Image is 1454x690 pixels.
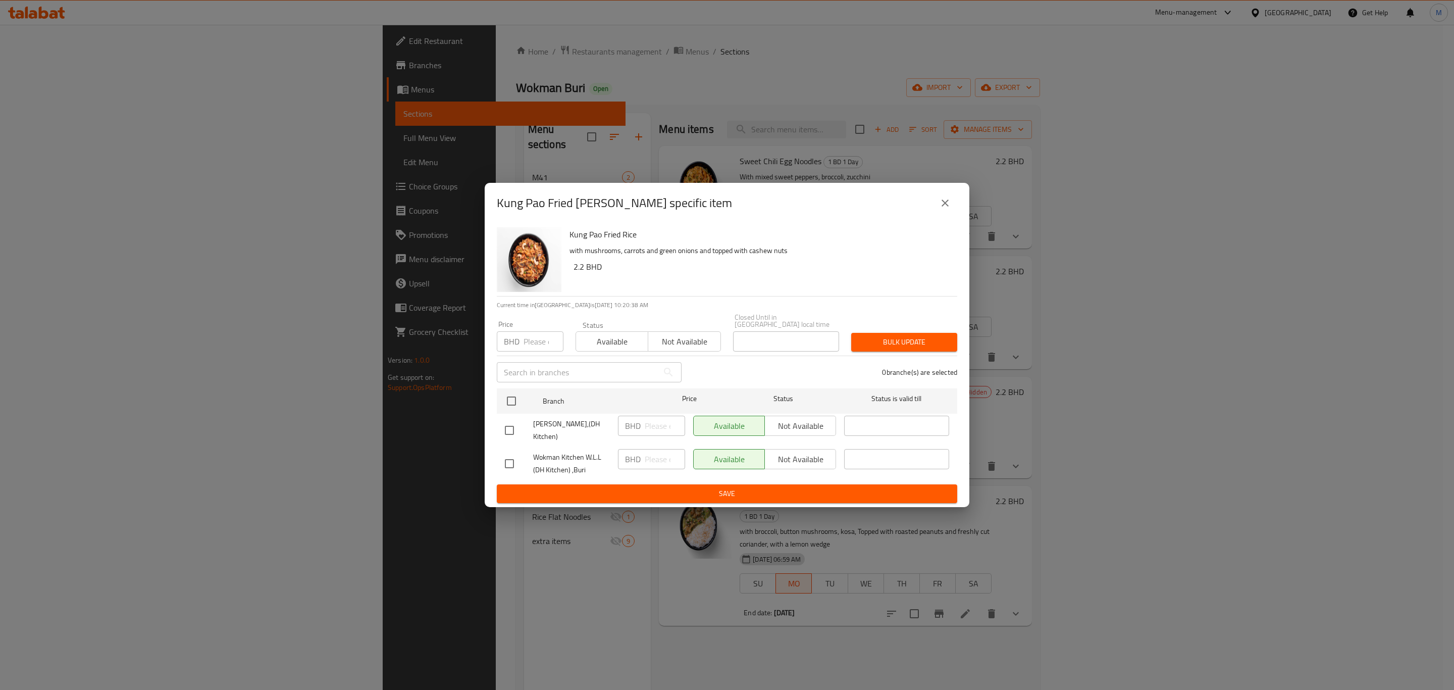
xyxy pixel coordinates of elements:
[645,449,685,469] input: Please enter price
[497,362,658,382] input: Search in branches
[656,392,723,405] span: Price
[652,334,716,349] span: Not available
[851,333,957,352] button: Bulk update
[645,416,685,436] input: Please enter price
[533,451,610,476] span: Wokman Kitchen W.L.L (DH Kitchen) ,Buri
[524,331,563,352] input: Please enter price
[576,331,648,352] button: Available
[625,453,641,465] p: BHD
[569,244,949,257] p: with mushrooms, carrots and green onions and topped with cashew nuts
[625,420,641,432] p: BHD
[497,484,957,503] button: Save
[648,331,720,352] button: Not available
[580,334,644,349] span: Available
[882,367,957,377] p: 0 branche(s) are selected
[543,395,648,408] span: Branch
[497,195,732,211] h2: Kung Pao Fried [PERSON_NAME] specific item
[844,392,949,405] span: Status is valid till
[497,227,561,292] img: Kung Pao Fried Rice
[497,301,957,310] p: Current time in [GEOGRAPHIC_DATA] is [DATE] 10:20:38 AM
[859,336,949,349] span: Bulk update
[574,260,949,274] h6: 2.2 BHD
[533,418,610,443] span: [PERSON_NAME],(DH Kitchen)
[569,227,949,241] h6: Kung Pao Fried Rice
[731,392,836,405] span: Status
[505,487,949,500] span: Save
[504,335,520,348] p: BHD
[933,191,957,215] button: close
